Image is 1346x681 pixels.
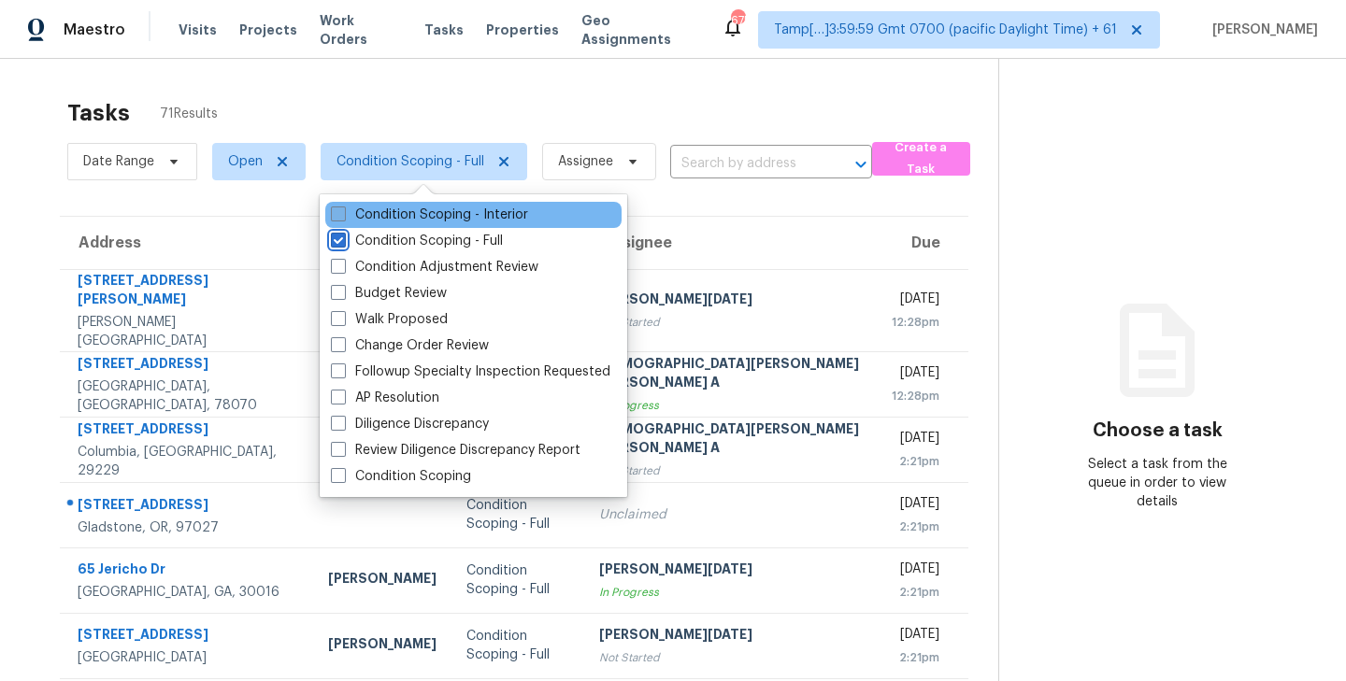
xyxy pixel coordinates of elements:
div: [GEOGRAPHIC_DATA], GA, 30016 [78,583,298,602]
th: Address [60,217,313,269]
span: Geo Assignments [581,11,699,49]
div: [PERSON_NAME][DATE] [599,560,862,583]
span: 71 Results [160,105,218,123]
div: Condition Scoping - Full [466,627,569,664]
div: [STREET_ADDRESS] [78,625,298,648]
div: [DATE] [892,290,939,313]
label: Review Diligence Discrepancy Report [331,441,580,460]
div: [DATE] [892,429,939,452]
span: Date Range [83,152,154,171]
div: 65 Jericho Dr [78,560,298,583]
label: Condition Adjustment Review [331,258,538,277]
span: Create a Task [881,137,961,180]
div: [GEOGRAPHIC_DATA], [GEOGRAPHIC_DATA], 78070 [78,377,298,415]
span: Projects [239,21,297,39]
div: [PERSON_NAME] [328,634,437,658]
h3: Choose a task [1093,421,1223,440]
div: [PERSON_NAME][GEOGRAPHIC_DATA] [78,313,298,350]
div: [DATE] [892,560,939,583]
div: [DEMOGRAPHIC_DATA][PERSON_NAME] [PERSON_NAME] A [599,419,862,461]
div: In Progress [599,396,862,415]
span: Tamp[…]3:59:59 Gmt 0700 (pacific Daylight Time) + 61 [774,21,1117,39]
div: Unclaimed [599,505,862,524]
div: [PERSON_NAME] [328,569,437,592]
div: [DATE] [892,363,939,387]
label: Change Order Review [331,336,489,355]
div: [GEOGRAPHIC_DATA] [78,648,298,667]
input: Search by address [670,149,820,178]
span: Assignee [558,152,613,171]
label: AP Resolution [331,389,439,407]
div: Condition Scoping - Full [466,561,569,599]
div: Condition Scoping - Full [466,496,569,533]
div: 2:21pm [892,452,939,471]
div: 12:28pm [892,313,939,332]
span: Visits [179,21,217,39]
label: Diligence Discrepancy [331,415,489,433]
label: Condition Scoping [331,467,471,486]
div: In Progress [599,583,862,602]
div: [STREET_ADDRESS] [78,419,298,443]
span: Work Orders [320,11,402,49]
span: Maestro [64,21,125,39]
span: Condition Scoping - Full [336,152,484,171]
div: [DEMOGRAPHIC_DATA][PERSON_NAME] [PERSON_NAME] A [599,354,862,396]
div: Gladstone, OR, 97027 [78,518,298,537]
label: Walk Proposed [331,310,448,329]
div: 2:21pm [892,518,939,536]
span: Properties [486,21,559,39]
div: Not Started [599,461,862,480]
div: Not Started [599,648,862,667]
div: [DATE] [892,625,939,648]
div: [STREET_ADDRESS] [78,354,298,377]
span: Open [228,152,263,171]
div: [PERSON_NAME][DATE] [599,290,862,313]
div: Not Started [599,313,862,332]
button: Open [848,151,874,177]
div: [PERSON_NAME][DATE] [599,625,862,648]
button: Create a Task [872,142,970,176]
th: Due [877,217,968,269]
div: Select a task from the queue in order to view details [1078,455,1237,511]
div: 675 [731,11,744,30]
div: [DATE] [892,494,939,518]
div: 2:21pm [892,583,939,602]
label: Condition Scoping - Full [331,232,503,250]
th: HPM [313,217,451,269]
div: 12:28pm [892,387,939,405]
div: [STREET_ADDRESS][PERSON_NAME] [78,271,298,313]
div: 2:21pm [892,648,939,667]
div: [STREET_ADDRESS] [78,495,298,518]
label: Followup Specialty Inspection Requested [331,362,610,381]
label: Condition Scoping - Interior [331,206,528,224]
div: Columbia, [GEOGRAPHIC_DATA], 29229 [78,443,298,480]
span: [PERSON_NAME] [1205,21,1318,39]
th: Assignee [584,217,877,269]
label: Budget Review [331,284,447,303]
h2: Tasks [67,104,130,122]
span: Tasks [424,23,464,36]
